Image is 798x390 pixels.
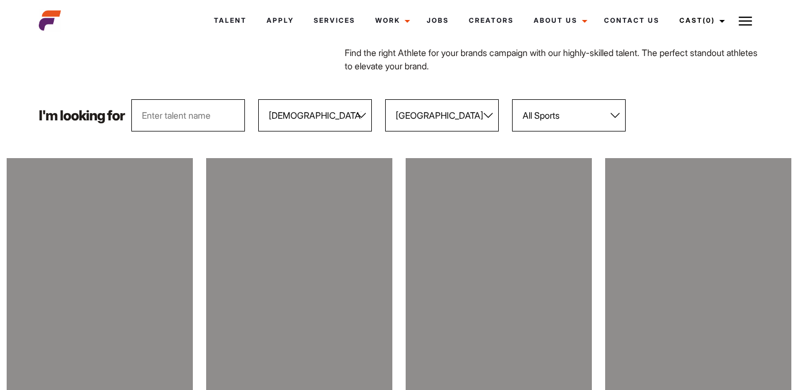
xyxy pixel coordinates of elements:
[703,16,715,24] span: (0)
[304,6,365,36] a: Services
[417,6,459,36] a: Jobs
[39,109,125,123] p: I'm looking for
[739,14,752,28] img: Burger icon
[257,6,304,36] a: Apply
[345,46,760,73] p: Find the right Athlete for your brands campaign with our highly-skilled talent. The perfect stand...
[365,6,417,36] a: Work
[669,6,731,36] a: Cast(0)
[594,6,669,36] a: Contact Us
[131,99,245,131] input: Enter talent name
[204,6,257,36] a: Talent
[39,9,61,32] img: cropped-aefm-brand-fav-22-square.png
[524,6,594,36] a: About Us
[459,6,524,36] a: Creators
